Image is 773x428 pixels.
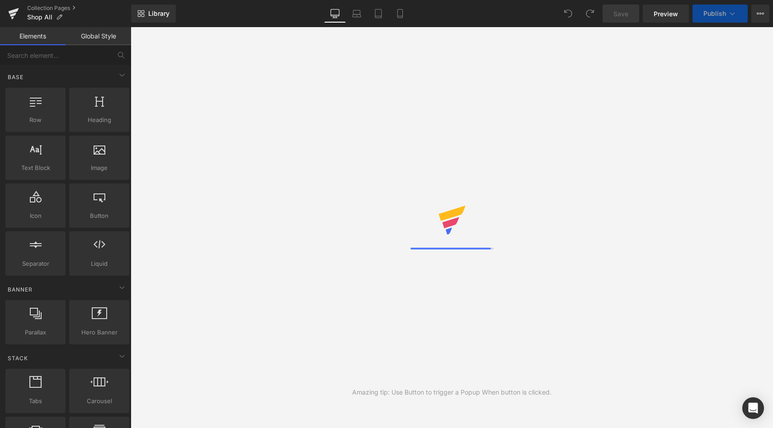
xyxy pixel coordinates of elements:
span: Library [148,9,170,18]
button: Undo [559,5,577,23]
button: Publish [693,5,748,23]
button: Redo [581,5,599,23]
span: Publish [703,10,726,17]
span: Stack [7,354,29,362]
span: Preview [654,9,678,19]
a: Tablet [368,5,389,23]
a: Laptop [346,5,368,23]
span: Base [7,73,24,81]
a: Collection Pages [27,5,131,12]
span: Separator [8,259,63,268]
span: Text Block [8,163,63,173]
span: Heading [72,115,127,125]
a: Desktop [324,5,346,23]
a: Preview [643,5,689,23]
button: More [751,5,769,23]
span: Carousel [72,396,127,406]
span: Shop All [27,14,52,21]
span: Save [613,9,628,19]
span: Parallax [8,328,63,337]
a: New Library [131,5,176,23]
div: Amazing tip: Use Button to trigger a Popup When button is clicked. [352,387,551,397]
span: Tabs [8,396,63,406]
span: Button [72,211,127,221]
span: Banner [7,285,33,294]
div: Open Intercom Messenger [742,397,764,419]
a: Global Style [66,27,131,45]
a: Mobile [389,5,411,23]
span: Hero Banner [72,328,127,337]
span: Liquid [72,259,127,268]
span: Image [72,163,127,173]
span: Row [8,115,63,125]
span: Icon [8,211,63,221]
